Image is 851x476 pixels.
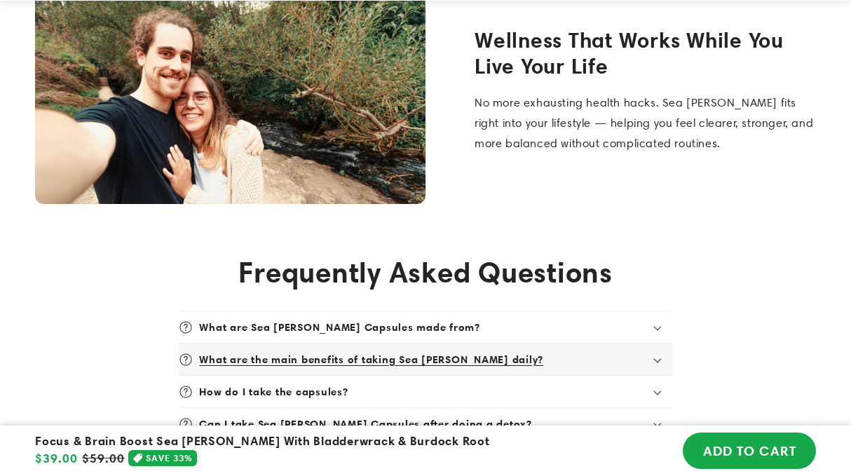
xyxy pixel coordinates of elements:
[199,386,348,399] h3: How do I take the capsules?
[199,418,532,431] h3: Can I take Sea [PERSON_NAME] Capsules after doing a detox?
[35,434,490,449] h4: Focus & Brain Boost Sea [PERSON_NAME] With Bladderwrack & Burdock Root
[179,254,672,290] h2: Frequently Asked Questions
[199,321,480,334] h3: What are Sea [PERSON_NAME] Capsules made from?
[179,344,672,375] summary: What are the main benefits of taking Sea [PERSON_NAME] daily?
[683,433,816,469] button: ADD TO CART
[82,450,125,468] s: $59.00
[146,450,193,466] span: SAVE 33%
[179,376,672,407] summary: How do I take the capsules?
[179,311,672,343] summary: What are Sea [PERSON_NAME] Capsules made from?
[475,93,816,154] p: No more exhausting health hacks. Sea [PERSON_NAME] fits right into your lifestyle — helping you f...
[35,450,78,468] span: $39.00
[475,27,816,79] h2: Wellness That Works While You Live Your Life
[179,408,672,440] summary: Can I take Sea [PERSON_NAME] Capsules after doing a detox?
[199,353,543,367] h3: What are the main benefits of taking Sea [PERSON_NAME] daily?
